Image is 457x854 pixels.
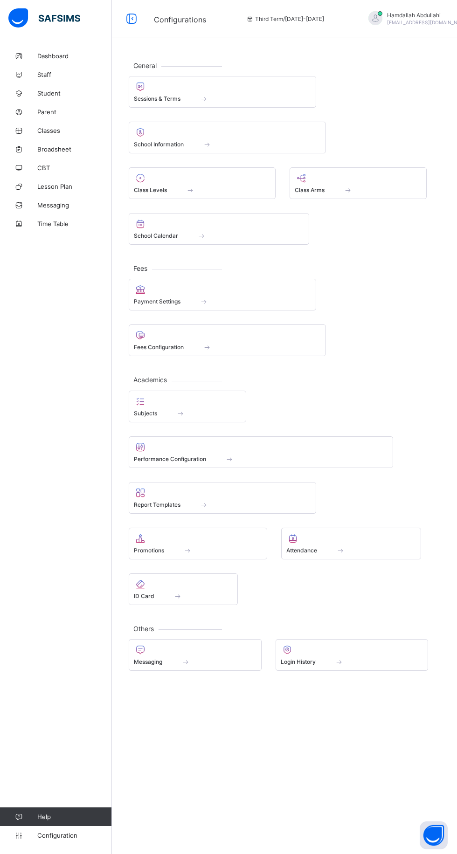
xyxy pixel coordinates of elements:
[134,455,206,462] span: Performance Configuration
[129,436,393,468] div: Performance Configuration
[129,639,262,671] div: Messaging
[129,482,316,514] div: Report Templates
[154,15,206,24] span: Configurations
[129,122,326,153] div: School Information
[134,658,162,665] span: Messaging
[37,813,111,820] span: Help
[295,186,325,193] span: Class Arms
[134,298,180,305] span: Payment Settings
[129,376,172,384] span: Academics
[276,639,428,671] div: Login History
[129,324,326,356] div: Fees Configuration
[129,62,161,69] span: General
[37,127,112,134] span: Classes
[134,141,184,148] span: School Information
[134,232,178,239] span: School Calendar
[129,391,246,422] div: Subjects
[37,164,112,172] span: CBT
[37,201,112,209] span: Messaging
[129,625,159,633] span: Others
[134,501,180,508] span: Report Templates
[420,821,448,849] button: Open asap
[134,344,184,351] span: Fees Configuration
[281,658,316,665] span: Login History
[37,145,112,153] span: Broadsheet
[129,167,276,199] div: Class Levels
[134,186,167,193] span: Class Levels
[129,528,267,559] div: Promotions
[129,264,152,272] span: Fees
[246,15,324,22] span: session/term information
[37,71,112,78] span: Staff
[281,528,421,559] div: Attendance
[129,279,316,310] div: Payment Settings
[37,220,112,227] span: Time Table
[129,76,316,108] div: Sessions & Terms
[134,592,154,599] span: ID Card
[37,52,112,60] span: Dashboard
[37,108,112,116] span: Parent
[8,8,80,28] img: safsims
[134,410,157,417] span: Subjects
[37,832,111,839] span: Configuration
[286,547,317,554] span: Attendance
[134,547,164,554] span: Promotions
[129,213,309,245] div: School Calendar
[134,95,180,102] span: Sessions & Terms
[129,573,238,605] div: ID Card
[37,90,112,97] span: Student
[290,167,427,199] div: Class Arms
[37,183,112,190] span: Lesson Plan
